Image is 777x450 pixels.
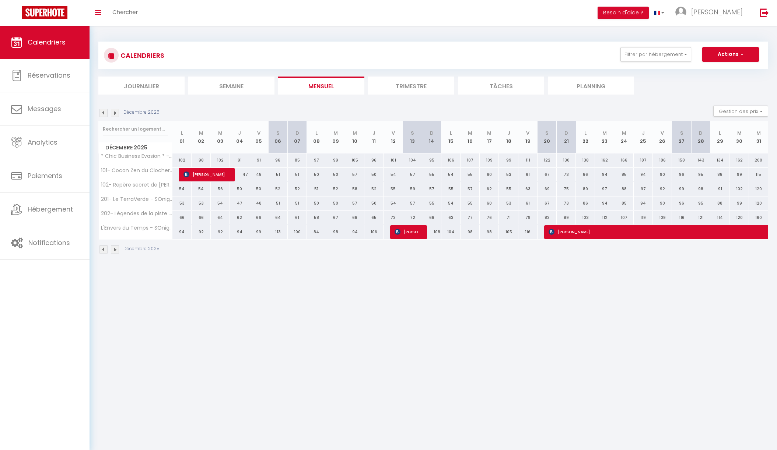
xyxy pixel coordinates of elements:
[499,168,518,181] div: 53
[576,153,595,167] div: 138
[737,130,742,137] abbr: M
[315,130,318,137] abbr: L
[100,196,174,202] span: 201- Le TerraVerde - SOnights
[614,211,633,224] div: 107
[441,121,461,153] th: 15
[295,130,299,137] abbr: D
[691,121,710,153] th: 28
[98,77,185,95] li: Journalier
[672,211,691,224] div: 116
[364,211,384,224] div: 65
[364,182,384,196] div: 52
[172,211,192,224] div: 66
[211,196,230,210] div: 54
[172,182,192,196] div: 54
[518,225,538,239] div: 116
[218,130,223,137] abbr: M
[749,153,768,167] div: 200
[211,182,230,196] div: 56
[548,77,634,95] li: Planning
[441,225,461,239] div: 104
[372,130,375,137] abbr: J
[268,153,287,167] div: 96
[268,168,287,181] div: 51
[653,196,672,210] div: 90
[326,153,345,167] div: 99
[422,121,441,153] th: 14
[268,225,287,239] div: 113
[345,168,364,181] div: 57
[642,130,645,137] abbr: J
[392,130,395,137] abbr: V
[249,196,268,210] div: 48
[480,121,499,153] th: 17
[729,182,749,196] div: 102
[576,196,595,210] div: 86
[499,121,518,153] th: 18
[499,182,518,196] div: 55
[702,47,759,62] button: Actions
[441,196,461,210] div: 54
[518,182,538,196] div: 63
[653,182,672,196] div: 92
[307,168,326,181] div: 50
[326,225,345,239] div: 98
[672,196,691,210] div: 96
[411,130,414,137] abbr: S
[634,121,653,153] th: 25
[403,182,422,196] div: 59
[430,130,434,137] abbr: D
[100,168,174,173] span: 101- Cocon Zen du Clocher - SOnights
[364,121,384,153] th: 11
[614,196,633,210] div: 85
[288,153,307,167] div: 85
[680,130,683,137] abbr: S
[691,168,710,181] div: 95
[672,153,691,167] div: 158
[672,168,691,181] div: 96
[518,211,538,224] div: 79
[364,225,384,239] div: 106
[557,168,576,181] div: 73
[345,153,364,167] div: 105
[595,153,614,167] div: 162
[710,121,729,153] th: 29
[653,153,672,167] div: 186
[422,182,441,196] div: 57
[622,130,626,137] abbr: M
[192,211,211,224] div: 66
[28,205,73,214] span: Hébergement
[441,182,461,196] div: 55
[545,130,549,137] abbr: S
[183,167,228,181] span: [PERSON_NAME]
[595,196,614,210] div: 94
[192,153,211,167] div: 98
[28,71,70,80] span: Réservations
[230,196,249,210] div: 47
[403,121,422,153] th: 13
[192,121,211,153] th: 02
[384,121,403,153] th: 12
[675,7,686,18] img: ...
[653,121,672,153] th: 26
[518,121,538,153] th: 19
[576,182,595,196] div: 89
[100,225,174,231] span: L'Envers du Temps - SOnights
[719,130,721,137] abbr: L
[538,196,557,210] div: 67
[584,130,587,137] abbr: L
[268,121,287,153] th: 06
[211,121,230,153] th: 03
[288,121,307,153] th: 07
[480,182,499,196] div: 62
[461,211,480,224] div: 77
[614,153,633,167] div: 166
[28,38,66,47] span: Calendriers
[249,225,268,239] div: 99
[288,225,307,239] div: 100
[557,196,576,210] div: 73
[441,168,461,181] div: 54
[249,168,268,181] div: 48
[199,130,203,137] abbr: M
[103,123,168,136] input: Rechercher un logement...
